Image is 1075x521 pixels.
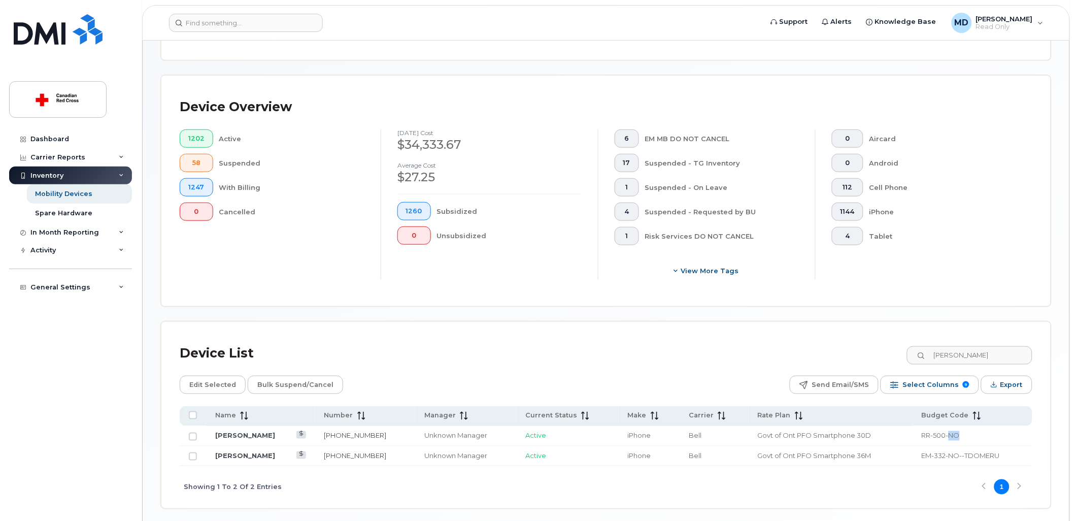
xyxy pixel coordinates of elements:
[437,226,582,245] div: Unsubsidized
[324,452,387,460] a: [PHONE_NUMBER]
[976,23,1033,31] span: Read Only
[180,94,292,120] div: Device Overview
[615,154,639,172] button: 17
[758,411,791,420] span: Rate Plan
[841,159,855,167] span: 0
[841,232,855,240] span: 4
[681,266,739,276] span: View more tags
[758,452,871,460] span: Govt of Ont PFO Smartphone 36M
[215,452,275,460] a: [PERSON_NAME]
[922,411,969,420] span: Budget Code
[437,202,582,220] div: Subsidized
[406,232,422,240] span: 0
[963,381,969,388] span: 9
[397,226,431,245] button: 0
[180,203,213,221] button: 0
[689,411,714,420] span: Carrier
[907,346,1032,365] input: Search Device List ...
[758,432,871,440] span: Govt of Ont PFO Smartphone 30D
[780,17,808,27] span: Support
[219,129,365,148] div: Active
[994,479,1010,495] button: Page 1
[180,376,246,394] button: Edit Selected
[869,129,1017,148] div: Aircard
[188,135,205,143] span: 1202
[645,227,799,245] div: Risk Services DO NOT CANCEL
[188,159,205,167] span: 58
[424,431,507,441] div: Unknown Manager
[645,178,799,197] div: Suspended - On Leave
[257,377,333,393] span: Bulk Suspend/Cancel
[180,154,213,172] button: 58
[615,262,799,280] button: View more tags
[1000,377,1023,393] span: Export
[869,227,1017,245] div: Tablet
[623,208,630,216] span: 4
[815,12,859,32] a: Alerts
[689,452,701,460] span: Bell
[188,208,205,216] span: 0
[623,159,630,167] span: 17
[628,452,651,460] span: iPhone
[424,411,456,420] span: Manager
[615,178,639,197] button: 1
[623,232,630,240] span: 1
[215,432,275,440] a: [PERSON_NAME]
[832,203,863,221] button: 1144
[169,14,323,32] input: Find something...
[832,178,863,197] button: 112
[219,154,365,172] div: Suspended
[406,207,422,215] span: 1260
[219,178,365,197] div: With Billing
[859,12,944,32] a: Knowledge Base
[881,376,979,394] button: Select Columns 9
[623,183,630,191] span: 1
[215,411,236,420] span: Name
[188,183,205,191] span: 1247
[832,227,863,245] button: 4
[180,129,213,148] button: 1202
[832,129,863,148] button: 0
[397,169,582,186] div: $27.25
[628,411,647,420] span: Make
[945,13,1051,33] div: Madison Davis
[248,376,343,394] button: Bulk Suspend/Cancel
[841,135,855,143] span: 0
[397,162,582,169] h4: Average cost
[976,15,1033,23] span: [PERSON_NAME]
[296,431,306,439] a: View Last Bill
[189,377,236,393] span: Edit Selected
[869,178,1017,197] div: Cell Phone
[424,451,507,461] div: Unknown Manager
[812,377,869,393] span: Send Email/SMS
[645,203,799,221] div: Suspended - Requested by BU
[296,451,306,459] a: View Last Bill
[645,129,799,148] div: EM MB DO NOT CANCEL
[525,452,546,460] span: Active
[645,154,799,172] div: Suspended - TG Inventory
[981,376,1032,394] button: Export
[615,203,639,221] button: 4
[922,432,960,440] span: RR-500-NO
[180,178,213,197] button: 1247
[219,203,365,221] div: Cancelled
[922,452,1000,460] span: EM-332-NO--TDOMERU
[832,154,863,172] button: 0
[841,208,855,216] span: 1144
[184,479,282,495] span: Showing 1 To 2 Of 2 Entries
[831,17,852,27] span: Alerts
[869,203,1017,221] div: iPhone
[397,136,582,153] div: $34,333.67
[689,432,701,440] span: Bell
[615,227,639,245] button: 1
[764,12,815,32] a: Support
[324,432,387,440] a: [PHONE_NUMBER]
[875,17,936,27] span: Knowledge Base
[623,135,630,143] span: 6
[525,411,577,420] span: Current Status
[324,411,353,420] span: Number
[955,17,969,29] span: MD
[615,129,639,148] button: 6
[628,432,651,440] span: iPhone
[869,154,1017,172] div: Android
